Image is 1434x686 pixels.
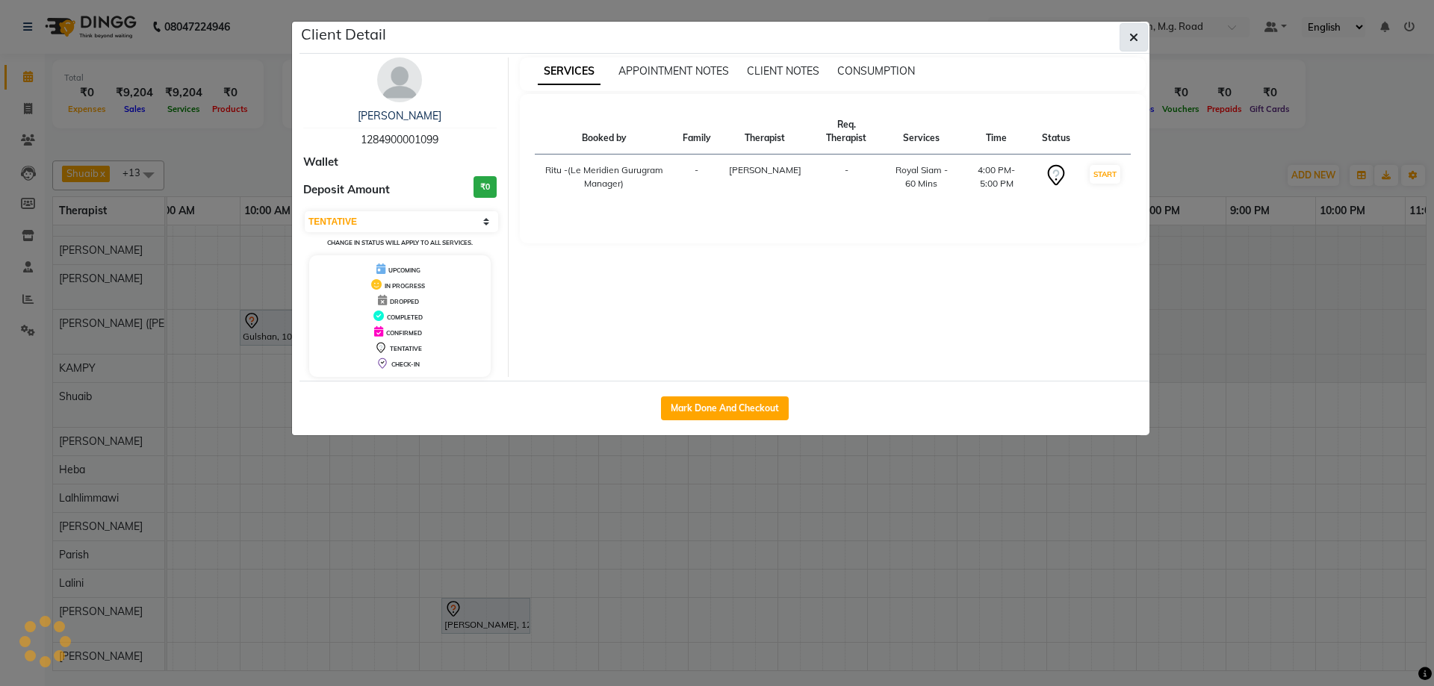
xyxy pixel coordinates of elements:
[1033,109,1079,155] th: Status
[390,345,422,352] span: TENTATIVE
[747,64,819,78] span: CLIENT NOTES
[1090,165,1120,184] button: START
[810,109,883,155] th: Req. Therapist
[388,266,420,274] span: UPCOMING
[303,181,390,199] span: Deposit Amount
[882,109,960,155] th: Services
[837,64,915,78] span: CONSUMPTION
[377,57,422,102] img: avatar
[535,109,674,155] th: Booked by
[303,154,338,171] span: Wallet
[729,164,801,175] span: [PERSON_NAME]
[535,155,674,200] td: Ritu -(Le Meridien Gurugram Manager)
[960,155,1033,200] td: 4:00 PM-5:00 PM
[720,109,810,155] th: Therapist
[661,396,789,420] button: Mark Done And Checkout
[390,298,419,305] span: DROPPED
[358,109,441,122] a: [PERSON_NAME]
[386,329,422,337] span: CONFIRMED
[618,64,729,78] span: APPOINTMENT NOTES
[538,58,600,85] span: SERVICES
[810,155,883,200] td: -
[327,239,473,246] small: Change in status will apply to all services.
[301,23,386,46] h5: Client Detail
[960,109,1033,155] th: Time
[474,176,497,198] h3: ₹0
[361,133,438,146] span: 1284900001099
[387,314,423,321] span: COMPLETED
[391,361,420,368] span: CHECK-IN
[891,163,952,190] div: Royal Siam - 60 Mins
[385,282,425,290] span: IN PROGRESS
[674,155,720,200] td: -
[674,109,720,155] th: Family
